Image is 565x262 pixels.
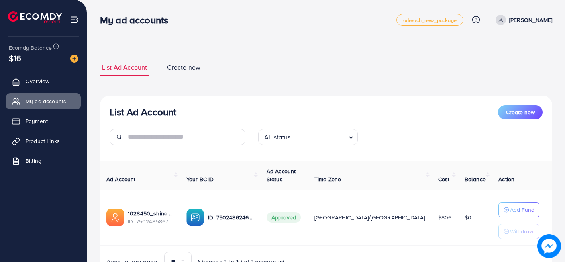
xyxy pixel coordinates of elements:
img: image [70,55,78,63]
span: ID: 7502485867387338759 [128,217,174,225]
span: Create new [167,63,200,72]
img: ic-ads-acc.e4c84228.svg [106,209,124,226]
div: <span class='underline'>1028450_shine appeal_1746808772166</span></br>7502485867387338759 [128,209,174,226]
span: Ad Account Status [267,167,296,183]
span: Overview [26,77,49,85]
button: Add Fund [498,202,539,217]
h3: My ad accounts [100,14,175,26]
a: Billing [6,153,81,169]
span: $16 [9,52,21,64]
p: Add Fund [510,205,534,215]
span: List Ad Account [102,63,147,72]
p: ID: 7502486246770786320 [208,213,254,222]
input: Search for option [293,130,345,143]
span: Time Zone [314,175,341,183]
button: Create new [498,105,543,119]
span: Payment [26,117,48,125]
span: My ad accounts [26,97,66,105]
a: Product Links [6,133,81,149]
p: [PERSON_NAME] [509,15,552,25]
span: $0 [465,213,471,221]
span: Balance [465,175,486,183]
span: Your BC ID [186,175,214,183]
span: Cost [438,175,450,183]
span: All status [263,131,292,143]
span: $806 [438,213,452,221]
h3: List Ad Account [110,106,176,118]
span: adreach_new_package [403,18,457,23]
img: logo [8,11,62,23]
span: Billing [26,157,41,165]
img: ic-ba-acc.ded83a64.svg [186,209,204,226]
img: menu [70,15,79,24]
button: Withdraw [498,224,539,239]
div: Search for option [258,129,358,145]
p: Withdraw [510,227,533,236]
span: Product Links [26,137,60,145]
span: Create new [506,108,535,116]
span: Action [498,175,514,183]
a: adreach_new_package [396,14,463,26]
span: Approved [267,212,301,223]
a: [PERSON_NAME] [492,15,552,25]
a: Overview [6,73,81,89]
a: Payment [6,113,81,129]
span: Ad Account [106,175,136,183]
span: [GEOGRAPHIC_DATA]/[GEOGRAPHIC_DATA] [314,213,425,221]
a: 1028450_shine appeal_1746808772166 [128,209,174,217]
a: My ad accounts [6,93,81,109]
span: Ecomdy Balance [9,44,52,52]
img: image [537,234,561,258]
